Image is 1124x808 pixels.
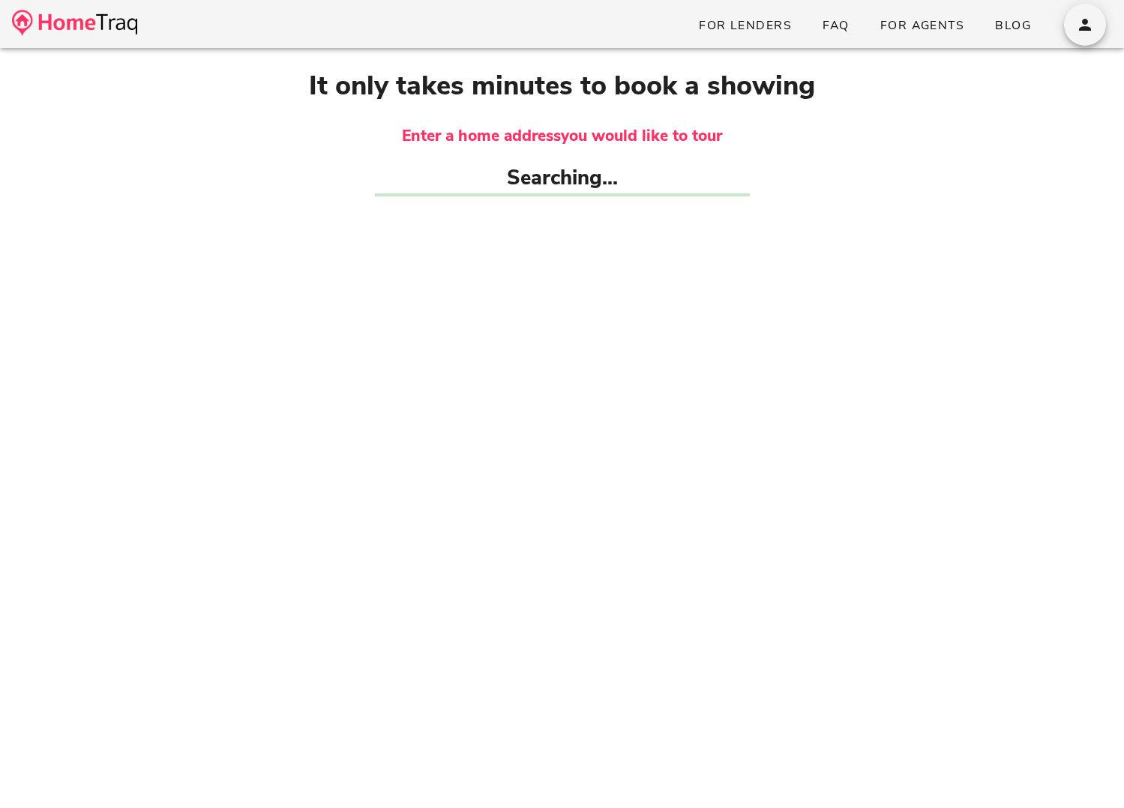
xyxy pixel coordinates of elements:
[982,12,1043,39] a: Blog
[309,67,815,104] span: It only takes minutes to book a showing
[561,125,722,146] span: you would like to tour
[868,12,976,39] a: For Agents
[698,17,792,34] span: For Lenders
[822,17,850,34] span: FAQ
[810,12,862,39] a: FAQ
[127,124,997,148] h3: Enter a home address
[12,10,137,36] img: desktop-logo.34a1112.png
[686,12,804,39] a: For Lenders
[994,17,1031,34] span: Blog
[880,17,964,34] span: For Agents
[375,163,750,194] h2: Searching...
